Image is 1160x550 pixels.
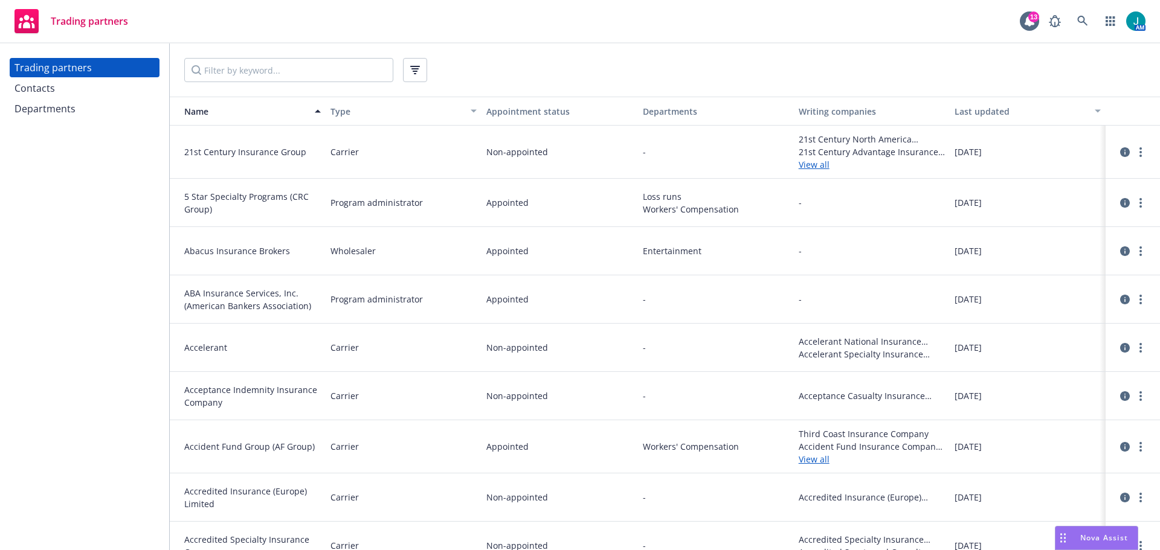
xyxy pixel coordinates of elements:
span: - [799,196,802,209]
span: Accident Fund Group (AF Group) [184,440,321,453]
span: - [643,389,646,402]
span: [DATE] [955,145,982,158]
a: more [1133,292,1148,307]
span: - [643,491,646,504]
span: Nova Assist [1080,532,1128,543]
span: Carrier [330,491,359,504]
span: 21st Century Advantage Insurance Company [799,145,945,158]
span: [DATE] [955,440,982,453]
a: circleInformation [1118,389,1132,403]
div: Contacts [14,78,55,98]
a: more [1133,196,1148,210]
button: Type [326,97,482,126]
span: Abacus Insurance Brokers [184,245,321,257]
span: Accredited Specialty Insurance Company [799,533,945,546]
button: Nova Assist [1055,526,1138,550]
a: circleInformation [1118,440,1132,454]
span: 21st Century Insurance Group [184,145,321,158]
a: Trading partners [10,58,159,77]
div: Type [330,105,463,118]
button: Departments [638,97,794,126]
a: more [1133,389,1148,403]
span: Loss runs [643,190,789,203]
span: Wholesaler [330,245,376,257]
div: 13 [1028,11,1039,22]
span: - [643,145,646,158]
span: Program administrator [330,196,423,209]
span: Acceptance Indemnity Insurance Company [184,383,321,409]
div: Name [175,105,308,118]
span: [DATE] [955,245,982,257]
a: circleInformation [1118,196,1132,210]
button: Writing companies [794,97,950,126]
a: circleInformation [1118,341,1132,355]
span: Non-appointed [486,491,548,504]
span: [DATE] [955,389,982,402]
a: Switch app [1098,9,1123,33]
a: more [1133,244,1148,258]
a: View all [799,158,945,171]
div: Writing companies [799,105,945,118]
a: circleInformation [1118,244,1132,258]
div: Trading partners [14,58,92,77]
a: Trading partners [10,4,133,38]
span: Accredited Insurance (Europe) Limited [799,491,945,504]
span: Third Coast Insurance Company [799,427,945,440]
span: - [799,293,802,305]
span: Accelerant National Insurance Company [799,335,945,348]
span: Accelerant Specialty Insurance Company [799,348,945,360]
span: Acceptance Casualty Insurance Company [799,389,945,402]
input: Filter by keyword... [184,58,393,82]
a: Report a Bug [1043,9,1067,33]
span: - [643,341,646,354]
a: Search [1071,9,1095,33]
a: more [1133,145,1148,159]
span: Non-appointed [486,341,548,354]
span: Accident Fund Insurance Company of America [799,440,945,453]
span: Accredited Insurance (Europe) Limited [184,485,321,510]
a: View all [799,453,945,465]
img: photo [1126,11,1145,31]
span: 5 Star Specialty Programs (CRC Group) [184,190,321,216]
div: Departments [643,105,789,118]
span: Workers' Compensation [643,203,789,216]
span: Trading partners [51,16,128,26]
span: Program administrator [330,293,423,305]
button: Appointment status [482,97,637,126]
span: 21st Century North America Insurance Company [799,133,945,145]
span: Carrier [330,440,359,453]
button: Last updated [950,97,1106,126]
span: Non-appointed [486,389,548,402]
span: [DATE] [955,293,982,305]
a: circleInformation [1118,292,1132,307]
a: circleInformation [1118,145,1132,159]
a: more [1133,490,1148,505]
div: Last updated [955,105,1087,118]
span: Non-appointed [486,145,548,158]
a: more [1133,440,1148,454]
span: - [643,293,646,305]
span: Appointed [486,440,529,453]
div: Departments [14,99,76,118]
a: circleInformation [1118,490,1132,505]
a: Contacts [10,78,159,98]
a: Departments [10,99,159,118]
span: [DATE] [955,341,982,354]
span: Appointed [486,196,529,209]
span: ABA Insurance Services, Inc. (American Bankers Association) [184,287,321,312]
div: Appointment status [486,105,633,118]
span: Carrier [330,389,359,402]
span: Accelerant [184,341,321,354]
span: [DATE] [955,196,982,209]
div: Drag to move [1055,526,1071,549]
span: Carrier [330,341,359,354]
span: Entertainment [643,245,789,257]
button: Name [170,97,326,126]
a: more [1133,341,1148,355]
span: - [799,245,802,257]
span: Appointed [486,245,529,257]
span: Workers' Compensation [643,440,789,453]
span: [DATE] [955,491,982,504]
span: Appointed [486,293,529,305]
